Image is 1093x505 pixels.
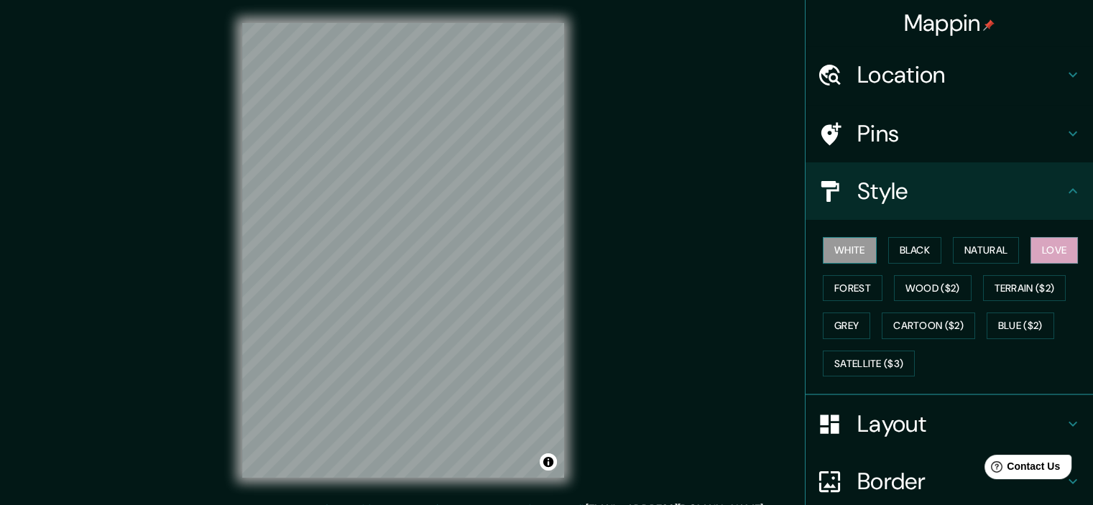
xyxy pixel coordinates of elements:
[857,119,1064,148] h4: Pins
[965,449,1077,489] iframe: Help widget launcher
[857,177,1064,205] h4: Style
[823,351,915,377] button: Satellite ($3)
[823,237,877,264] button: White
[987,312,1054,339] button: Blue ($2)
[894,275,972,302] button: Wood ($2)
[882,312,975,339] button: Cartoon ($2)
[823,275,882,302] button: Forest
[904,9,995,37] h4: Mappin
[857,60,1064,89] h4: Location
[888,237,942,264] button: Black
[242,23,564,478] canvas: Map
[953,237,1019,264] button: Natural
[540,453,557,471] button: Toggle attribution
[983,275,1066,302] button: Terrain ($2)
[857,467,1064,496] h4: Border
[823,312,870,339] button: Grey
[806,395,1093,453] div: Layout
[806,162,1093,220] div: Style
[857,409,1064,438] h4: Layout
[983,19,995,31] img: pin-icon.png
[806,105,1093,162] div: Pins
[806,46,1093,103] div: Location
[1030,237,1078,264] button: Love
